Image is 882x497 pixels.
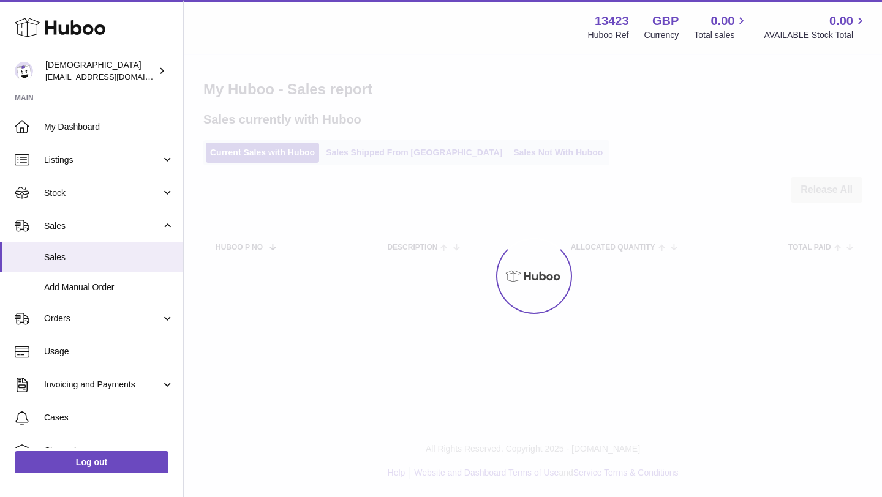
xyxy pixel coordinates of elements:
span: Sales [44,220,161,232]
span: Invoicing and Payments [44,379,161,390]
span: 0.00 [829,13,853,29]
span: Listings [44,154,161,166]
a: 0.00 Total sales [694,13,748,41]
span: Total sales [694,29,748,41]
span: Cases [44,412,174,424]
div: Huboo Ref [588,29,629,41]
span: Stock [44,187,161,199]
a: 0.00 AVAILABLE Stock Total [764,13,867,41]
strong: GBP [652,13,679,29]
strong: 13423 [595,13,629,29]
span: 0.00 [711,13,735,29]
span: [EMAIL_ADDRESS][DOMAIN_NAME] [45,72,180,81]
div: Currency [644,29,679,41]
span: Usage [44,346,174,357]
span: AVAILABLE Stock Total [764,29,867,41]
span: Sales [44,252,174,263]
span: Add Manual Order [44,282,174,293]
span: Channels [44,445,174,457]
a: Log out [15,451,168,473]
div: [DEMOGRAPHIC_DATA] [45,59,156,83]
span: Orders [44,313,161,324]
span: My Dashboard [44,121,174,133]
img: olgazyuz@outlook.com [15,62,33,80]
